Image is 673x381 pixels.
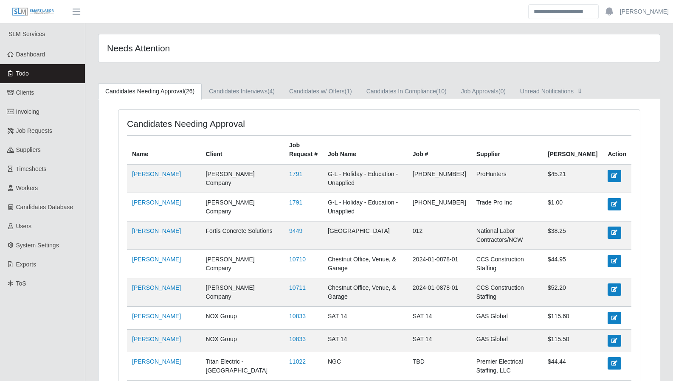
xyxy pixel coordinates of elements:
a: 9449 [289,227,302,234]
a: Unread Notifications [513,83,591,100]
td: National Labor Contractors/NCW [471,221,543,250]
td: [PHONE_NUMBER] [408,164,471,193]
td: GAS Global [471,329,543,352]
a: [PERSON_NAME] [132,227,181,234]
a: [PERSON_NAME] [132,199,181,206]
span: (1) [345,88,352,95]
a: 1791 [289,199,302,206]
td: [PERSON_NAME] Company [201,278,284,307]
span: Todo [16,70,29,77]
td: NGC [323,352,408,381]
a: 10833 [289,313,306,319]
th: Job Name [323,136,408,165]
td: G-L - Holiday - Education - Unapplied [323,193,408,221]
span: ToS [16,280,26,287]
td: 012 [408,221,471,250]
span: Timesheets [16,165,47,172]
span: Job Requests [16,127,53,134]
td: GAS Global [471,307,543,329]
th: Action [603,136,631,165]
td: [PERSON_NAME] Company [201,250,284,278]
td: $45.21 [543,164,603,193]
span: Invoicing [16,108,39,115]
span: Workers [16,185,38,191]
td: NOX Group [201,307,284,329]
a: 10833 [289,336,306,342]
td: [PHONE_NUMBER] [408,193,471,221]
h4: Candidates Needing Approval [127,118,330,129]
td: $1.00 [543,193,603,221]
span: (0) [498,88,506,95]
td: Titan Electric - [GEOGRAPHIC_DATA] [201,352,284,381]
input: Search [528,4,599,19]
td: $115.60 [543,307,603,329]
span: SLM Services [8,31,45,37]
span: (26) [184,88,194,95]
a: [PERSON_NAME] [132,171,181,177]
td: SAT 14 [323,307,408,329]
a: Job Approvals [454,83,513,100]
a: 1791 [289,171,302,177]
th: Supplier [471,136,543,165]
span: [] [576,87,584,94]
td: 2024-01-0878-01 [408,250,471,278]
td: Chestnut Office, Venue, & Garage [323,250,408,278]
img: SLM Logo [12,7,54,17]
a: [PERSON_NAME] [620,7,669,16]
td: NOX Group [201,329,284,352]
a: 10710 [289,256,306,263]
a: [PERSON_NAME] [132,256,181,263]
td: Premier Electrical Staffing, LLC [471,352,543,381]
span: (4) [268,88,275,95]
span: Candidates Database [16,204,73,210]
td: Chestnut Office, Venue, & Garage [323,278,408,307]
a: [PERSON_NAME] [132,313,181,319]
td: SAT 14 [323,329,408,352]
td: CCS Construction Staffing [471,278,543,307]
span: Clients [16,89,34,96]
a: Candidates Interviews [202,83,282,100]
td: 2024-01-0878-01 [408,278,471,307]
td: SAT 14 [408,307,471,329]
h4: Needs Attention [107,43,327,53]
a: Candidates Needing Approval [98,83,202,100]
td: [PERSON_NAME] Company [201,164,284,193]
td: $52.20 [543,278,603,307]
span: Dashboard [16,51,45,58]
td: Fortis Concrete Solutions [201,221,284,250]
th: Job Request # [284,136,323,165]
td: SAT 14 [408,329,471,352]
span: Users [16,223,32,230]
th: Name [127,136,201,165]
th: Job # [408,136,471,165]
a: Candidates w/ Offers [282,83,359,100]
td: CCS Construction Staffing [471,250,543,278]
span: Exports [16,261,36,268]
td: $115.50 [543,329,603,352]
td: $44.44 [543,352,603,381]
td: TBD [408,352,471,381]
th: Client [201,136,284,165]
a: [PERSON_NAME] [132,358,181,365]
td: ProHunters [471,164,543,193]
td: G-L - Holiday - Education - Unapplied [323,164,408,193]
a: 10711 [289,284,306,291]
span: Suppliers [16,146,41,153]
a: 11022 [289,358,306,365]
span: (10) [436,88,447,95]
td: $44.95 [543,250,603,278]
a: [PERSON_NAME] [132,336,181,342]
td: Trade Pro Inc [471,193,543,221]
th: [PERSON_NAME] [543,136,603,165]
td: $38.25 [543,221,603,250]
span: System Settings [16,242,59,249]
a: Candidates In Compliance [359,83,454,100]
td: [PERSON_NAME] Company [201,193,284,221]
a: [PERSON_NAME] [132,284,181,291]
td: [GEOGRAPHIC_DATA] [323,221,408,250]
